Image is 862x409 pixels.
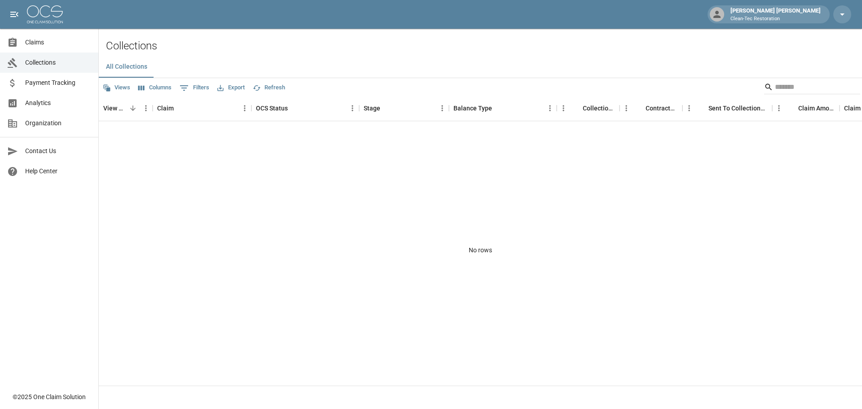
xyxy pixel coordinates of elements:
div: Contractor Amount [620,96,682,121]
p: Clean-Tec Restoration [730,15,821,23]
div: Sent To Collections Date [708,96,768,121]
div: Stage [359,96,449,121]
div: dynamic tabs [99,56,862,78]
button: Menu [620,101,633,115]
button: Refresh [251,81,287,95]
div: OCS Status [251,96,359,121]
button: Sort [127,102,139,114]
button: Menu [772,101,786,115]
h2: Collections [106,40,862,53]
img: ocs-logo-white-transparent.png [27,5,63,23]
div: No rows [99,121,862,379]
button: Sort [696,102,708,114]
button: Menu [557,101,570,115]
button: Sort [380,102,393,114]
button: Sort [288,102,300,114]
div: Sent To Collections Date [682,96,772,121]
span: Claims [25,38,91,47]
div: Claim Amount [798,96,835,121]
button: Menu [238,101,251,115]
div: Claim [153,96,251,121]
button: Select columns [136,81,174,95]
button: Views [101,81,132,95]
div: Balance Type [453,96,492,121]
div: Balance Type [449,96,557,121]
span: Payment Tracking [25,78,91,88]
button: Show filters [177,81,211,95]
button: All Collections [99,56,154,78]
button: Menu [682,101,696,115]
div: Search [764,80,860,96]
div: Collections Fee [583,96,615,121]
button: Menu [139,101,153,115]
button: Menu [543,101,557,115]
button: Sort [492,102,505,114]
button: Sort [570,102,583,114]
div: View Collection [99,96,153,121]
button: open drawer [5,5,23,23]
div: Collections Fee [557,96,620,121]
span: Organization [25,119,91,128]
button: Sort [786,102,798,114]
span: Collections [25,58,91,67]
span: Contact Us [25,146,91,156]
div: OCS Status [256,96,288,121]
span: Analytics [25,98,91,108]
div: Stage [364,96,380,121]
div: Claim [157,96,174,121]
button: Menu [435,101,449,115]
div: Contractor Amount [646,96,678,121]
div: Claim Amount [772,96,840,121]
button: Sort [174,102,186,114]
button: Export [215,81,247,95]
button: Sort [633,102,646,114]
span: Help Center [25,167,91,176]
div: © 2025 One Claim Solution [13,392,86,401]
button: Menu [346,101,359,115]
div: View Collection [103,96,127,121]
div: [PERSON_NAME] [PERSON_NAME] [727,6,824,22]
